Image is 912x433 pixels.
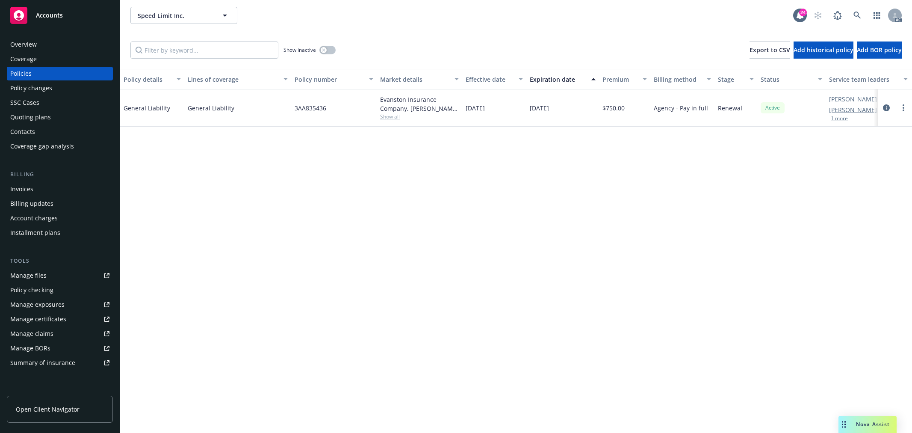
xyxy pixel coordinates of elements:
[10,283,53,297] div: Policy checking
[10,298,65,311] div: Manage exposures
[7,269,113,282] a: Manage files
[857,46,902,54] span: Add BOR policy
[380,75,449,84] div: Market details
[7,387,113,395] div: Analytics hub
[7,327,113,341] a: Manage claims
[124,75,171,84] div: Policy details
[7,356,113,370] a: Summary of insurance
[7,211,113,225] a: Account charges
[829,7,846,24] a: Report a Bug
[10,226,60,240] div: Installment plans
[530,75,586,84] div: Expiration date
[10,38,37,51] div: Overview
[291,69,377,89] button: Policy number
[10,312,66,326] div: Manage certificates
[36,12,63,19] span: Accounts
[377,69,462,89] button: Market details
[16,405,80,414] span: Open Client Navigator
[283,46,316,53] span: Show inactive
[718,75,744,84] div: Stage
[7,226,113,240] a: Installment plans
[7,125,113,139] a: Contacts
[10,182,33,196] div: Invoices
[10,197,53,211] div: Billing updates
[7,67,113,80] a: Policies
[7,81,113,95] a: Policy changes
[7,182,113,196] a: Invoices
[826,69,911,89] button: Service team leaders
[138,11,212,20] span: Speed Limit Inc.
[831,116,848,121] button: 1 more
[130,42,278,59] input: Filter by keyword...
[650,69,714,89] button: Billing method
[7,139,113,153] a: Coverage gap analysis
[761,75,813,84] div: Status
[10,211,58,225] div: Account charges
[7,197,113,211] a: Billing updates
[799,9,807,16] div: 24
[7,283,113,297] a: Policy checking
[829,75,898,84] div: Service team leaders
[757,69,826,89] button: Status
[7,257,113,265] div: Tools
[295,104,326,113] span: 3AA835436
[829,105,877,114] a: [PERSON_NAME]
[7,312,113,326] a: Manage certificates
[462,69,526,89] button: Effective date
[7,110,113,124] a: Quoting plans
[10,139,74,153] div: Coverage gap analysis
[10,52,37,66] div: Coverage
[829,95,877,104] a: [PERSON_NAME]
[764,104,781,112] span: Active
[10,341,50,355] div: Manage BORs
[188,75,278,84] div: Lines of coverage
[188,104,288,113] a: General Liability
[120,69,184,89] button: Policy details
[466,104,485,113] span: [DATE]
[10,125,35,139] div: Contacts
[10,96,39,110] div: SSC Cases
[10,110,51,124] div: Quoting plans
[602,104,625,113] span: $750.00
[7,170,113,179] div: Billing
[856,421,890,428] span: Nova Assist
[7,96,113,110] a: SSC Cases
[602,75,638,84] div: Premium
[868,7,885,24] a: Switch app
[10,356,75,370] div: Summary of insurance
[794,46,853,54] span: Add historical policy
[7,298,113,311] a: Manage exposures
[380,113,459,120] span: Show all
[380,95,459,113] div: Evanston Insurance Company, [PERSON_NAME] Insurance, Brown & Riding Insurance Services, Inc.
[750,42,790,59] button: Export to CSV
[10,81,52,95] div: Policy changes
[898,103,909,113] a: more
[654,104,708,113] span: Agency - Pay in full
[184,69,291,89] button: Lines of coverage
[750,46,790,54] span: Export to CSV
[10,269,47,282] div: Manage files
[10,67,32,80] div: Policies
[7,3,113,27] a: Accounts
[809,7,826,24] a: Start snowing
[857,42,902,59] button: Add BOR policy
[599,69,650,89] button: Premium
[714,69,757,89] button: Stage
[838,416,849,433] div: Drag to move
[526,69,599,89] button: Expiration date
[295,75,364,84] div: Policy number
[881,103,891,113] a: circleInformation
[654,75,702,84] div: Billing method
[7,52,113,66] a: Coverage
[130,7,237,24] button: Speed Limit Inc.
[7,341,113,355] a: Manage BORs
[466,75,514,84] div: Effective date
[849,7,866,24] a: Search
[718,104,742,113] span: Renewal
[530,104,549,113] span: [DATE]
[124,104,170,112] a: General Liability
[7,38,113,51] a: Overview
[10,327,53,341] div: Manage claims
[794,42,853,59] button: Add historical policy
